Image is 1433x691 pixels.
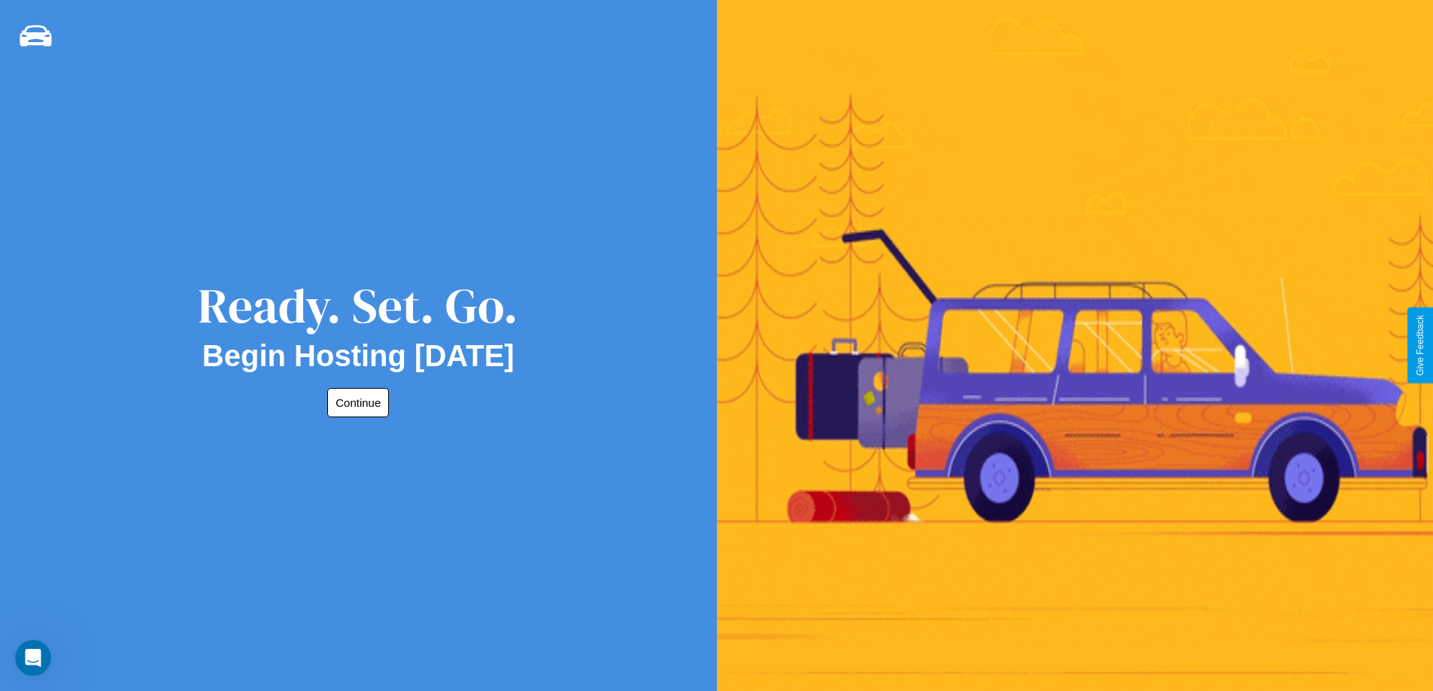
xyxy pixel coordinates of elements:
iframe: Intercom live chat [15,640,51,676]
button: Continue [327,388,389,417]
div: Ready. Set. Go. [198,272,518,339]
div: Give Feedback [1415,315,1425,376]
h2: Begin Hosting [DATE] [202,339,515,373]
